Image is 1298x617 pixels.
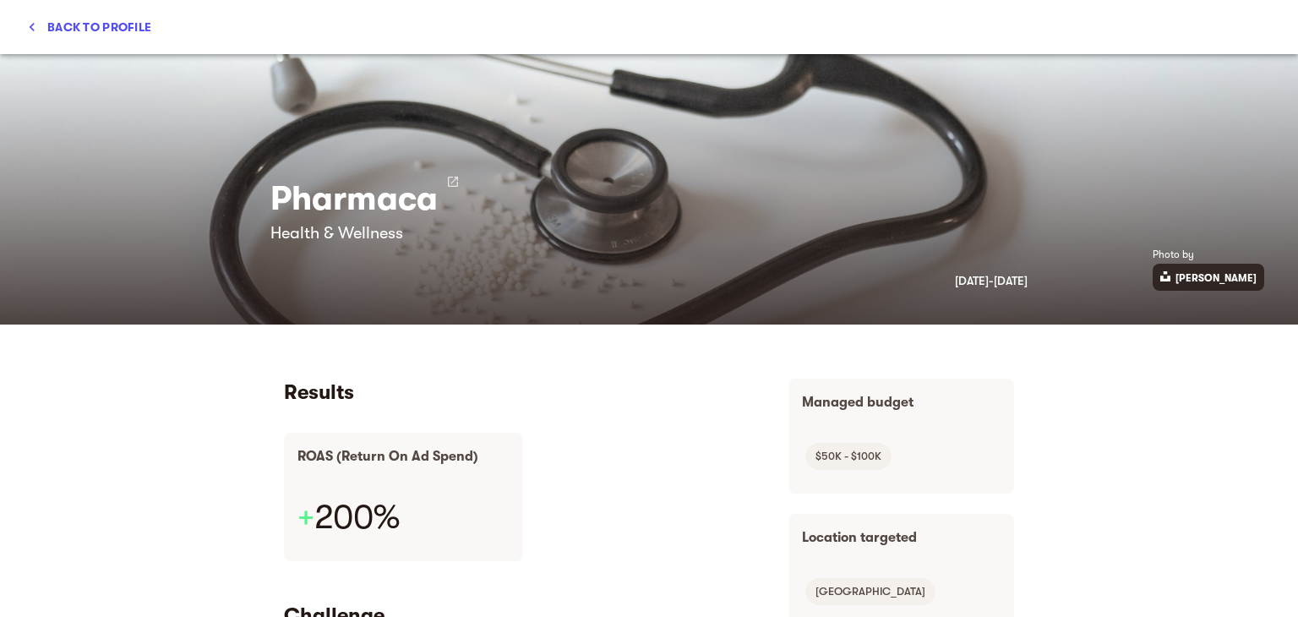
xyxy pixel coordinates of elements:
[802,392,1001,412] p: Managed budget
[27,17,151,37] span: Back to profile
[805,582,935,602] span: [GEOGRAPHIC_DATA]
[1153,248,1194,260] span: Photo by
[1175,270,1257,284] a: [PERSON_NAME]
[297,498,314,537] span: +
[805,446,892,467] span: $50K - $100K
[802,527,1001,548] p: Location targeted
[270,175,438,222] h3: Pharmaca
[1175,273,1257,283] p: [PERSON_NAME]
[20,12,158,42] button: Back to profile
[297,494,400,541] h3: 200%
[270,270,1028,291] h6: [DATE] - [DATE]
[297,446,510,467] p: ROAS (Return On Ad Spend)
[284,379,761,406] h5: Results
[270,222,1028,244] h6: Health & Wellness
[270,175,1028,222] a: Pharmaca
